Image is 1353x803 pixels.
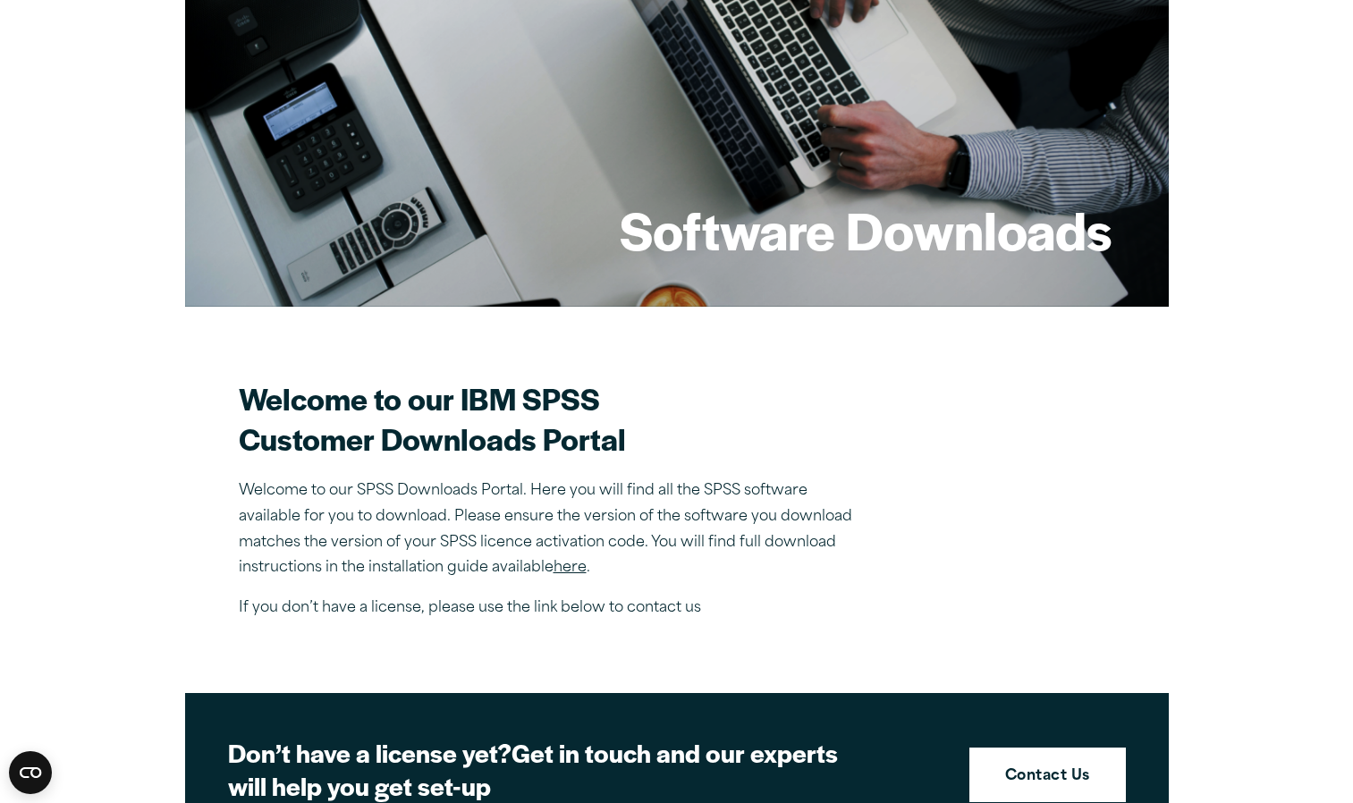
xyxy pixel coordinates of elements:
[620,195,1112,265] h1: Software Downloads
[228,736,854,803] h2: Get in touch and our experts will help you get set-up
[9,751,52,794] button: Open CMP widget
[239,378,865,459] h2: Welcome to our IBM SPSS Customer Downloads Portal
[1005,765,1090,789] strong: Contact Us
[969,748,1126,803] a: Contact Us
[554,561,587,575] a: here
[239,478,865,581] p: Welcome to our SPSS Downloads Portal. Here you will find all the SPSS software available for you ...
[228,734,512,770] strong: Don’t have a license yet?
[239,596,865,621] p: If you don’t have a license, please use the link below to contact us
